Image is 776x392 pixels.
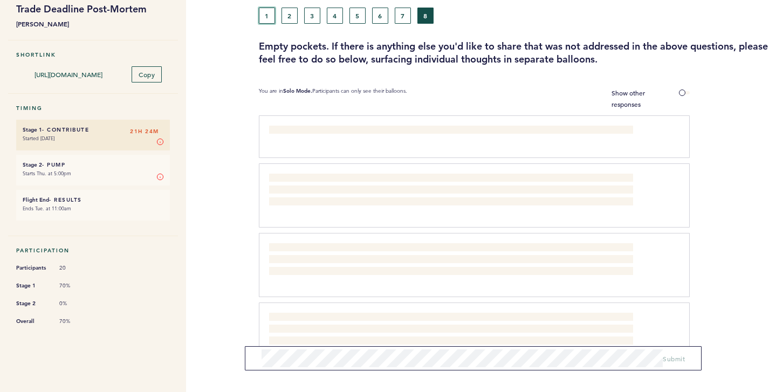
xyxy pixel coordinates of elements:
span: 70% [59,282,92,290]
button: Submit [663,353,685,364]
h5: Shortlink [16,51,170,58]
time: Starts Thu. at 5:00pm [23,170,71,177]
b: Solo Mode. [283,87,312,94]
time: Started [DATE] [23,135,54,142]
h5: Timing [16,105,170,112]
h6: - Pump [23,161,163,168]
span: The team structure within R&D was new so maybe this is premature, but given that the two key even... [269,244,628,274]
h1: Trade Deadline Post-Mortem [16,3,170,16]
h5: Participation [16,247,170,254]
span: Participants [16,263,49,273]
p: You are in Participants can only see their balloons. [259,87,407,110]
button: 3 [304,8,320,24]
span: Copy [139,70,155,79]
button: Copy [132,66,162,82]
button: 7 [395,8,411,24]
span: Show other responses [612,88,645,108]
button: 4 [327,8,343,24]
span: 0% [59,300,92,307]
span: 21H 24M [130,126,159,137]
h3: Empty pockets. If there is anything else you'd like to share that was not addressed in the above ... [259,40,768,66]
span: Stage 2 [16,298,49,309]
small: Flight End [23,196,49,203]
span: 20 [59,264,92,272]
time: Ends Tue. at 11:00am [23,205,71,212]
span: 70% [59,318,92,325]
b: [PERSON_NAME] [16,18,170,29]
span: Stage 1 [16,280,49,291]
button: 2 [281,8,298,24]
button: 1 [259,8,275,24]
h6: - Results [23,196,163,203]
small: Stage 2 [23,161,42,168]
h6: - Contribute [23,126,163,133]
span: Overall [16,316,49,327]
span: Submit [663,354,685,363]
button: 5 [349,8,366,24]
span: To win 90+ games we'll need to make more trades, not less. I'm confident, across baseball ops, we... [269,314,630,344]
span: I would love a better way to identify players who are peaking/overvalued on the Pirates better. [269,127,541,135]
button: 6 [372,8,388,24]
span: If we are going to leverage Asset Value as a tool to help make decisions, we need that model to b... [269,175,631,205]
button: 8 [417,8,434,24]
small: Stage 1 [23,126,42,133]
